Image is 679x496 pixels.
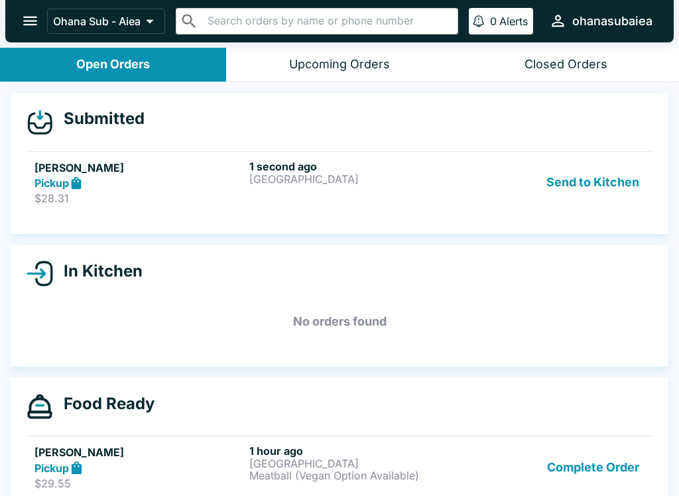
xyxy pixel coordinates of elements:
p: Ohana Sub - Aiea [53,15,141,28]
h5: [PERSON_NAME] [34,444,244,460]
button: open drawer [13,4,47,38]
button: ohanasubaiea [544,7,658,35]
button: Complete Order [542,444,645,490]
input: Search orders by name or phone number [204,12,452,31]
div: Closed Orders [525,57,607,72]
button: Send to Kitchen [541,160,645,206]
p: $28.31 [34,192,244,205]
p: Alerts [499,15,528,28]
div: Open Orders [76,57,150,72]
h6: 1 hour ago [249,444,459,458]
a: [PERSON_NAME]Pickup$28.311 second ago[GEOGRAPHIC_DATA]Send to Kitchen [27,151,652,214]
strong: Pickup [34,176,69,190]
h4: Food Ready [53,394,154,414]
strong: Pickup [34,462,69,475]
p: 0 [490,15,497,28]
p: [GEOGRAPHIC_DATA] [249,173,459,185]
h4: Submitted [53,109,145,129]
h5: No orders found [27,298,652,345]
h4: In Kitchen [53,261,143,281]
button: Ohana Sub - Aiea [47,9,165,34]
h5: [PERSON_NAME] [34,160,244,176]
div: ohanasubaiea [572,13,652,29]
p: $29.55 [34,477,244,490]
p: [GEOGRAPHIC_DATA] [249,458,459,469]
p: Meatball (Vegan Option Available) [249,469,459,481]
div: Upcoming Orders [289,57,390,72]
h6: 1 second ago [249,160,459,173]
